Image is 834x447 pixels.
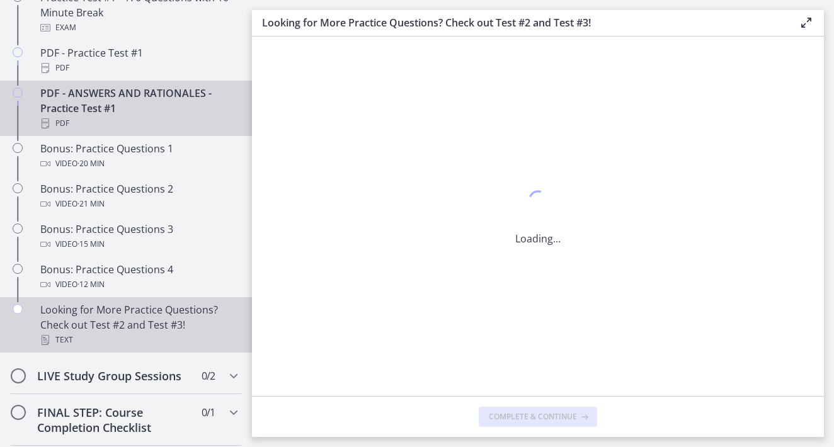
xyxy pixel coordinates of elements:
[40,45,237,76] div: PDF - Practice Test #1
[202,405,215,420] span: 0 / 1
[37,368,191,383] h2: LIVE Study Group Sessions
[40,196,237,212] div: Video
[40,60,237,76] div: PDF
[515,231,561,246] p: Loading...
[77,237,105,252] span: · 15 min
[77,156,105,171] span: · 20 min
[40,222,237,252] div: Bonus: Practice Questions 3
[262,15,779,30] h3: Looking for More Practice Questions? Check out Test #2 and Test #3!
[40,332,237,348] div: Text
[40,20,237,35] div: Exam
[77,277,105,292] span: · 12 min
[40,277,237,292] div: Video
[37,405,191,435] h2: FINAL STEP: Course Completion Checklist
[40,262,237,292] div: Bonus: Practice Questions 4
[77,196,105,212] span: · 21 min
[40,181,237,212] div: Bonus: Practice Questions 2
[40,141,237,171] div: Bonus: Practice Questions 1
[489,412,577,422] span: Complete & continue
[40,237,237,252] div: Video
[40,156,237,171] div: Video
[40,86,237,131] div: PDF - ANSWERS AND RATIONALES - Practice Test #1
[515,187,561,216] div: 1
[40,302,237,348] div: Looking for More Practice Questions? Check out Test #2 and Test #3!
[40,116,237,131] div: PDF
[479,407,597,427] button: Complete & continue
[202,368,215,383] span: 0 / 2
